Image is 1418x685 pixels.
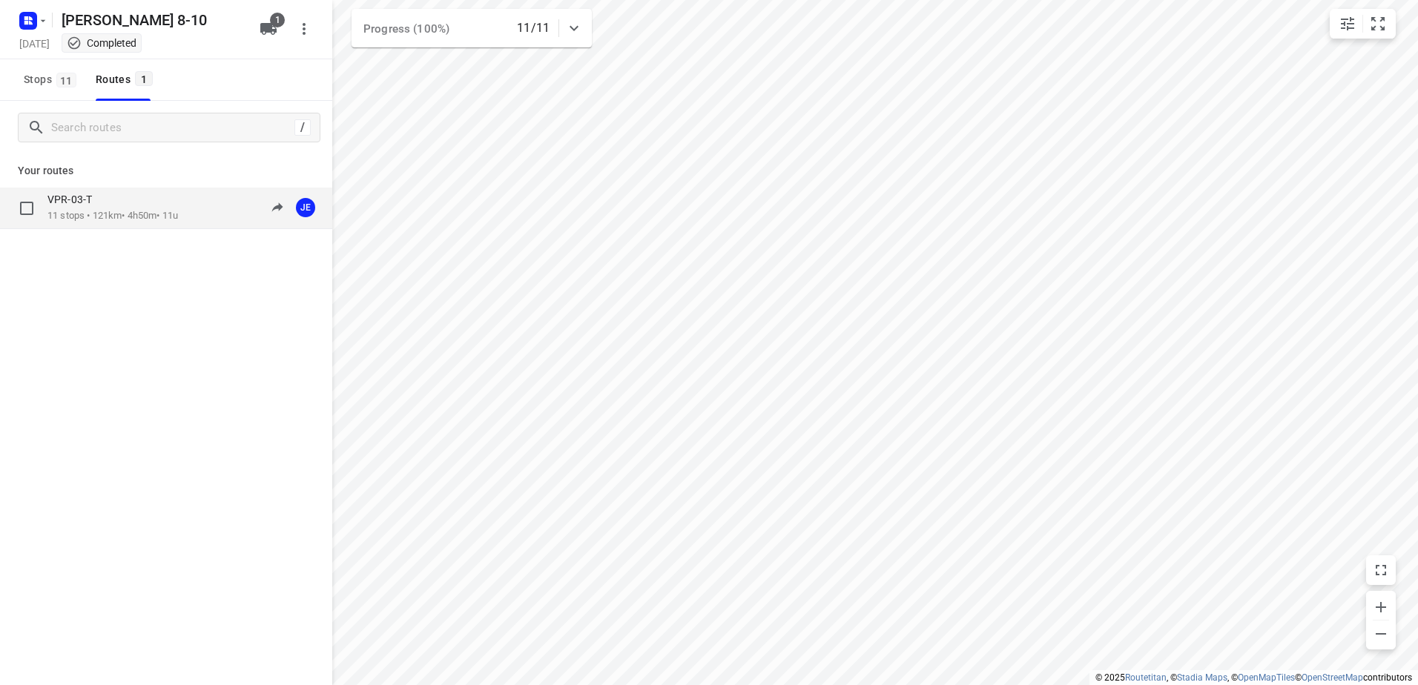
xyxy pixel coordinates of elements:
p: VPR-03-T [47,193,101,206]
span: Select [12,193,42,223]
div: small contained button group [1330,9,1396,39]
p: Your routes [18,163,314,179]
p: 11 stops • 121km • 4h50m • 11u [47,209,178,223]
li: © 2025 , © , © © contributors [1095,672,1412,683]
button: Project is outdated [263,193,292,222]
span: 1 [135,71,153,86]
div: This project completed. You cannot make any changes to it. [67,36,136,50]
button: 1 [254,14,283,44]
p: 11/11 [517,19,550,37]
div: Progress (100%)11/11 [352,9,592,47]
button: Map settings [1333,9,1362,39]
div: Routes [96,70,157,89]
div: / [294,119,311,136]
span: Progress (100%) [363,22,449,36]
a: Routetitan [1125,672,1167,683]
a: OpenStreetMap [1302,672,1363,683]
button: More [289,14,319,44]
span: 11 [56,73,76,87]
span: Stops [24,70,81,89]
button: Fit zoom [1363,9,1393,39]
a: OpenMapTiles [1238,672,1295,683]
span: 1 [270,13,285,27]
input: Search routes [51,116,294,139]
a: Stadia Maps [1177,672,1227,683]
